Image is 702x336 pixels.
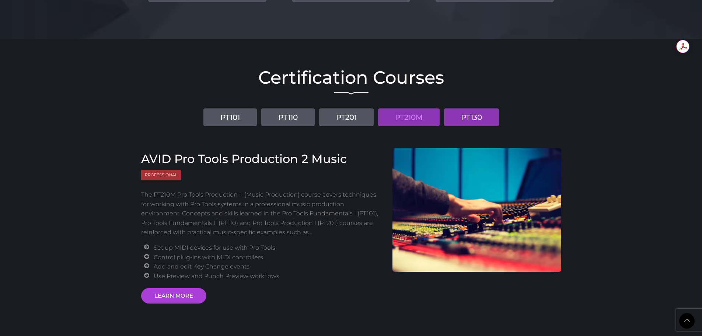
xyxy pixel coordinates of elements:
[141,190,382,237] p: The PT210M Pro Tools Production II (Music Production) course covers techniques for working with P...
[334,92,369,95] img: decorative line
[141,288,206,304] a: LEARN MORE
[392,148,561,272] img: AVID Pro Tools Production 2 Course cover
[154,271,381,281] li: Use Preview and Punch Preview workflows
[319,108,374,126] a: PT201
[154,243,381,253] li: Set up MIDI devices for use with Pro Tools
[261,108,315,126] a: PT110
[141,69,561,86] h2: Certification Courses
[154,253,381,262] li: Control plug-ins with MIDI controllers
[378,108,440,126] a: PT210M
[679,313,695,329] a: Back to Top
[444,108,499,126] a: PT130
[203,108,257,126] a: PT101
[154,262,381,271] li: Add and edit Key Change events
[141,152,382,166] h3: AVID Pro Tools Production 2 Music
[141,170,181,180] span: Professional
